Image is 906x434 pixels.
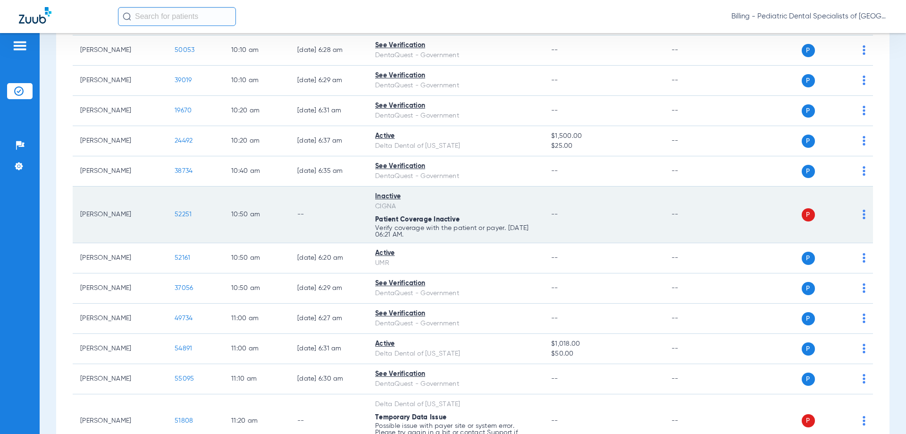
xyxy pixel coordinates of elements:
[664,273,728,304] td: --
[375,51,536,60] div: DentaQuest - Government
[551,77,558,84] span: --
[375,202,536,212] div: CIGNA
[224,35,290,66] td: 10:10 AM
[224,96,290,126] td: 10:20 AM
[175,375,194,382] span: 55095
[664,96,728,126] td: --
[175,285,193,291] span: 37056
[123,12,131,21] img: Search Icon
[664,66,728,96] td: --
[375,131,536,141] div: Active
[224,273,290,304] td: 10:50 AM
[551,315,558,322] span: --
[375,111,536,121] div: DentaQuest - Government
[375,41,536,51] div: See Verification
[375,258,536,268] div: UMR
[664,243,728,273] td: --
[175,345,192,352] span: 54891
[551,47,558,53] span: --
[802,165,815,178] span: P
[224,66,290,96] td: 10:10 AM
[224,187,290,243] td: 10:50 AM
[375,81,536,91] div: DentaQuest - Government
[664,126,728,156] td: --
[863,45,865,55] img: group-dot-blue.svg
[290,96,368,126] td: [DATE] 6:31 AM
[290,304,368,334] td: [DATE] 6:27 AM
[290,243,368,273] td: [DATE] 6:20 AM
[290,273,368,304] td: [DATE] 6:29 AM
[73,126,167,156] td: [PERSON_NAME]
[551,285,558,291] span: --
[290,66,368,96] td: [DATE] 6:29 AM
[175,107,192,114] span: 19670
[375,216,460,223] span: Patient Coverage Inactive
[375,71,536,81] div: See Verification
[863,374,865,383] img: group-dot-blue.svg
[224,126,290,156] td: 10:20 AM
[175,168,193,174] span: 38734
[290,126,368,156] td: [DATE] 6:37 AM
[375,141,536,151] div: Delta Dental of [US_STATE]
[802,135,815,148] span: P
[551,349,656,359] span: $50.00
[802,44,815,57] span: P
[375,101,536,111] div: See Verification
[375,414,446,421] span: Temporary Data Issue
[802,104,815,118] span: P
[375,248,536,258] div: Active
[859,389,906,434] iframe: Chat Widget
[802,414,815,427] span: P
[863,106,865,115] img: group-dot-blue.svg
[73,273,167,304] td: [PERSON_NAME]
[802,208,815,221] span: P
[73,304,167,334] td: [PERSON_NAME]
[863,166,865,176] img: group-dot-blue.svg
[375,349,536,359] div: Delta Dental of [US_STATE]
[73,243,167,273] td: [PERSON_NAME]
[73,66,167,96] td: [PERSON_NAME]
[375,309,536,319] div: See Verification
[19,7,51,24] img: Zuub Logo
[551,107,558,114] span: --
[375,369,536,379] div: See Verification
[551,131,656,141] span: $1,500.00
[375,319,536,329] div: DentaQuest - Government
[175,417,193,424] span: 51808
[664,334,728,364] td: --
[375,162,536,171] div: See Verification
[802,282,815,295] span: P
[224,364,290,394] td: 11:10 AM
[224,156,290,187] td: 10:40 AM
[73,35,167,66] td: [PERSON_NAME]
[664,35,728,66] td: --
[290,35,368,66] td: [DATE] 6:28 AM
[863,253,865,263] img: group-dot-blue.svg
[802,252,815,265] span: P
[863,136,865,145] img: group-dot-blue.svg
[290,334,368,364] td: [DATE] 6:31 AM
[73,334,167,364] td: [PERSON_NAME]
[375,400,536,409] div: Delta Dental of [US_STATE]
[375,279,536,289] div: See Verification
[175,211,192,218] span: 52251
[290,156,368,187] td: [DATE] 6:35 AM
[551,141,656,151] span: $25.00
[224,334,290,364] td: 11:00 AM
[73,187,167,243] td: [PERSON_NAME]
[802,342,815,356] span: P
[664,156,728,187] td: --
[375,289,536,298] div: DentaQuest - Government
[551,339,656,349] span: $1,018.00
[375,379,536,389] div: DentaQuest - Government
[863,76,865,85] img: group-dot-blue.svg
[664,187,728,243] td: --
[664,364,728,394] td: --
[12,40,27,51] img: hamburger-icon
[290,187,368,243] td: --
[73,156,167,187] td: [PERSON_NAME]
[375,192,536,202] div: Inactive
[802,312,815,325] span: P
[863,314,865,323] img: group-dot-blue.svg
